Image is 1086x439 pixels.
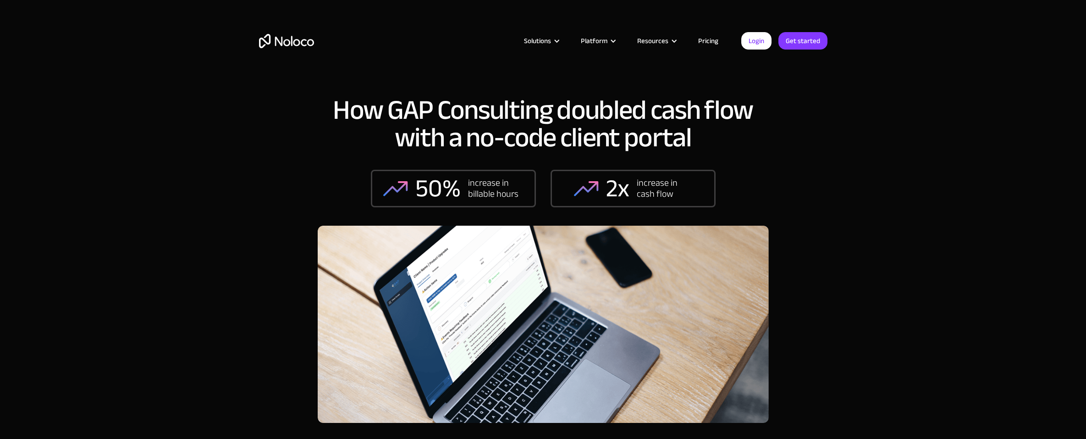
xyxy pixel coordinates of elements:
div: Resources [626,35,687,47]
a: Login [741,32,772,50]
div: Platform [569,35,626,47]
a: Get started [778,32,827,50]
div: 50% [415,175,461,202]
a: Pricing [687,35,730,47]
div: increase in billable hours [468,178,523,200]
div: 2x [606,175,629,202]
div: increase in cash flow [637,178,692,200]
h1: How GAP Consulting doubled cash flow with a no-code client portal [318,96,769,151]
div: Solutions [524,35,551,47]
div: Platform [581,35,607,47]
div: Resources [637,35,668,47]
div: Solutions [513,35,569,47]
a: home [259,34,314,48]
